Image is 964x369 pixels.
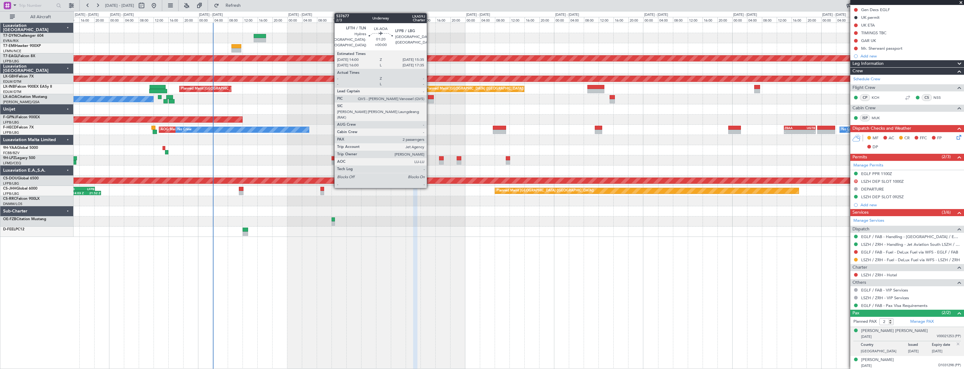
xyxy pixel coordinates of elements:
[3,34,17,38] span: T7-DYN
[302,17,317,23] div: 04:00
[105,3,134,8] span: [DATE] - [DATE]
[762,17,777,23] div: 08:00
[3,85,15,89] span: LX-INB
[733,12,757,18] div: [DATE] - [DATE]
[861,242,961,247] a: LSZH / ZRH - Handling - Jet Aviation South LSZH / ZRH
[7,12,67,22] button: All Aircraft
[199,12,223,18] div: [DATE] - [DATE]
[861,272,897,278] a: LSZH / ZRH - Hotel
[75,12,99,18] div: [DATE] - [DATE]
[3,156,35,160] a: 9H-LPZLegacy 500
[3,49,21,53] a: LFMN/NCE
[861,357,894,363] div: [PERSON_NAME]
[450,17,465,23] div: 20:00
[861,171,892,176] div: EGLF PPR 1100Z
[495,17,510,23] div: 08:00
[213,17,228,23] div: 04:00
[852,264,867,271] span: Charter
[258,17,273,23] div: 16:00
[466,12,490,18] div: [DATE] - [DATE]
[584,17,599,23] div: 08:00
[421,17,436,23] div: 12:00
[873,144,878,150] span: DP
[861,303,928,308] a: EGLF / FAB - Pax Visa Requirements
[287,17,302,23] div: 00:00
[67,187,80,191] div: FCBB
[3,177,39,180] a: CS-DOUGlobal 6500
[688,17,703,23] div: 12:00
[3,90,21,94] a: EDLW/DTM
[937,135,942,141] span: FP
[860,202,961,208] div: Add new
[800,130,815,134] div: -
[3,100,40,104] a: [PERSON_NAME]/QSA
[124,17,139,23] div: 04:00
[377,126,395,130] div: WSSL
[3,146,38,150] a: 9H-YAAGlobal 5000
[569,17,584,23] div: 04:00
[861,30,886,36] div: TIMINGS TBC
[841,125,856,134] div: No Crew
[3,191,19,196] a: LFPB/LBG
[932,349,956,355] p: [DATE]
[161,125,226,134] div: AOG Maint Paris ([GEOGRAPHIC_DATA])
[139,17,154,23] div: 08:00
[3,197,16,201] span: CS-RRC
[3,39,19,43] a: EVRA/RIX
[955,341,961,347] img: close
[861,349,908,355] p: [GEOGRAPHIC_DATA]
[555,12,579,18] div: [DATE] - [DATE]
[332,17,347,23] div: 12:00
[861,38,876,43] div: GAR UK
[853,319,877,325] label: Planned PAX
[243,17,258,23] div: 12:00
[3,115,16,119] span: F-GPNJ
[861,194,904,199] div: LSZH DEP SLOT 0925Z
[510,17,525,23] div: 12:00
[658,17,673,23] div: 04:00
[3,120,19,125] a: LFPB/LBG
[16,15,65,19] span: All Aircraft
[79,17,94,23] div: 16:00
[732,17,747,23] div: 00:00
[377,130,395,134] div: -
[497,186,594,195] div: Planned Maint [GEOGRAPHIC_DATA] ([GEOGRAPHIC_DATA])
[852,154,867,161] span: Permits
[3,130,19,135] a: LFPB/LBG
[3,79,21,84] a: EDLW/DTM
[3,75,17,78] span: LX-GBH
[406,17,421,23] div: 08:00
[3,187,37,191] a: CS-JHHGlobal 6000
[908,349,932,355] p: [DATE]
[525,17,539,23] div: 16:00
[861,328,928,334] div: [PERSON_NAME] [PERSON_NAME]
[539,17,554,23] div: 20:00
[777,17,792,23] div: 12:00
[3,228,24,231] a: D-FEELPC12
[168,17,183,23] div: 16:00
[852,310,859,317] span: Pax
[852,60,884,67] span: Leg Information
[376,17,391,23] div: 00:00
[942,153,951,160] span: (2/3)
[73,191,87,195] div: 14:03 Z
[599,17,614,23] div: 12:00
[643,17,658,23] div: 00:00
[836,17,851,23] div: 04:00
[861,257,960,262] a: LSZH / ZRH - Fuel - DeLux Fuel via WFS - LSZH / ZRH
[792,17,806,23] div: 16:00
[822,12,846,18] div: [DATE] - [DATE]
[908,343,932,349] p: Issued
[861,334,872,339] span: [DATE]
[220,3,246,8] span: Refresh
[465,17,480,23] div: 00:00
[861,234,961,239] a: EGLF / FAB - Handling - [GEOGRAPHIC_DATA] / EGLF / FAB
[942,309,951,316] span: (2/2)
[861,46,903,51] div: Mr. Sherwani passport
[3,85,52,89] a: LX-INBFalcon 900EX EASy II
[3,34,44,38] a: T7-DYNChallenger 604
[183,17,198,23] div: 20:00
[703,17,717,23] div: 16:00
[3,151,19,155] a: FCBB/BZV
[910,319,934,325] a: Manage PAX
